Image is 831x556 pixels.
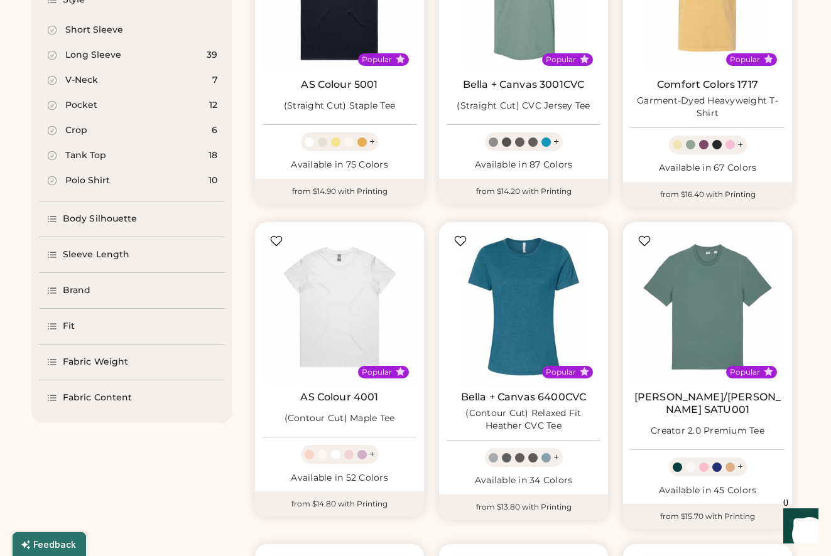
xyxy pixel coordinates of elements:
div: from $14.20 with Printing [439,179,608,204]
div: Available in 52 Colors [263,472,416,484]
button: Popular Style [396,367,405,377]
div: from $15.70 with Printing [623,504,792,529]
div: Available in 67 Colors [631,162,785,174]
div: Brand [63,284,91,297]
a: Comfort Colors 1717 [657,78,758,91]
a: AS Colour 4001 [300,391,378,404]
div: 39 [207,49,217,61]
button: Popular Style [396,55,405,64]
div: Popular [362,55,392,65]
div: Polo Shirt [65,174,110,187]
div: Popular [546,55,576,65]
div: V-Neck [65,74,98,87]
div: + [553,451,559,464]
div: from $14.80 with Printing [255,491,424,516]
a: Bella + Canvas 3001CVC [463,78,584,91]
button: Popular Style [580,367,589,377]
div: Crop [65,124,87,137]
button: Popular Style [764,55,773,64]
div: + [737,138,743,152]
div: + [369,135,375,149]
div: (Straight Cut) CVC Jersey Tee [457,100,590,112]
a: [PERSON_NAME]/[PERSON_NAME] SATU001 [631,391,785,416]
div: Available in 75 Colors [263,159,416,171]
img: AS Colour 4001 (Contour Cut) Maple Tee [263,230,416,383]
div: Available in 87 Colors [447,159,600,171]
img: BELLA + CANVAS 6400CVC (Contour Cut) Relaxed Fit Heather CVC Tee [447,230,600,383]
div: (Contour Cut) Maple Tee [285,412,395,425]
div: Creator 2.0 Premium Tee [651,425,764,437]
div: 6 [212,124,217,137]
div: 18 [209,149,217,162]
a: Bella + Canvas 6400CVC [461,391,586,404]
div: Tank Top [65,149,106,162]
div: Popular [730,55,760,65]
div: + [553,135,559,149]
div: Popular [546,367,576,377]
div: Available in 45 Colors [631,484,785,497]
div: Pocket [65,99,97,112]
div: from $16.40 with Printing [623,182,792,207]
div: (Contour Cut) Relaxed Fit Heather CVC Tee [447,407,600,432]
button: Popular Style [580,55,589,64]
div: 7 [212,74,217,87]
button: Popular Style [764,367,773,377]
div: Garment-Dyed Heavyweight T-Shirt [631,95,785,120]
div: Fit [63,320,75,333]
div: 10 [209,174,217,187]
div: (Straight Cut) Staple Tee [284,100,395,112]
iframe: Front Chat [771,500,825,553]
div: from $13.80 with Printing [439,495,608,520]
div: Fabric Weight [63,356,128,368]
div: + [737,460,743,474]
img: Stanley/Stella SATU001 Creator 2.0 Premium Tee [631,230,785,383]
div: Long Sleeve [65,49,121,61]
div: 12 [209,99,217,112]
div: Short Sleeve [65,24,123,36]
div: from $14.90 with Printing [255,179,424,204]
div: + [369,447,375,461]
div: Popular [362,367,392,377]
div: Popular [730,367,760,377]
div: Fabric Content [63,392,132,404]
a: AS Colour 5001 [301,78,377,91]
div: Sleeve Length [63,249,129,261]
div: Available in 34 Colors [447,474,600,487]
div: Body Silhouette [63,213,138,225]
